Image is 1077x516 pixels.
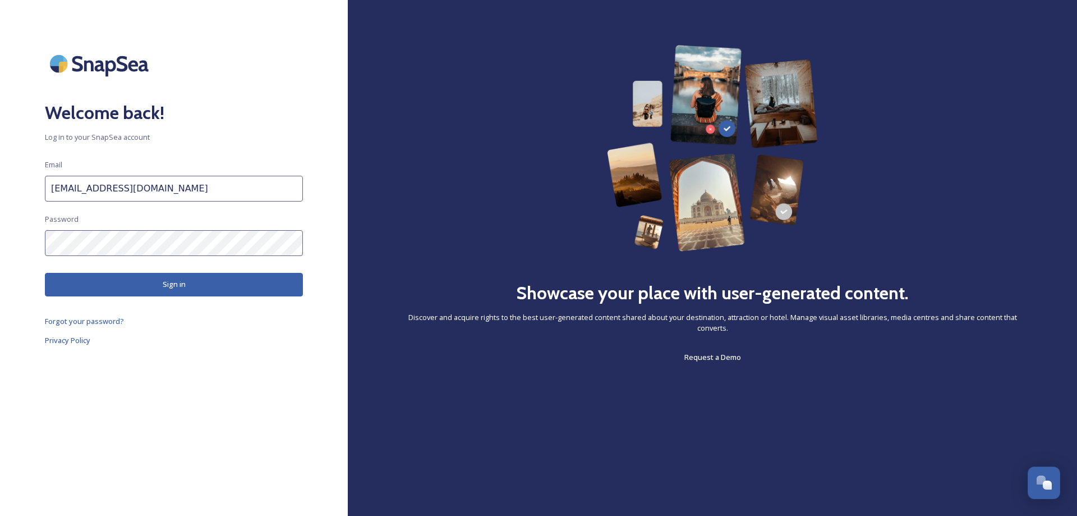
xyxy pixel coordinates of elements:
h2: Welcome back! [45,99,303,126]
img: SnapSea Logo [45,45,157,83]
span: Privacy Policy [45,335,90,345]
span: Request a Demo [684,352,741,362]
button: Open Chat [1028,467,1060,499]
span: Discover and acquire rights to the best user-generated content shared about your destination, att... [393,312,1032,334]
span: Password [45,214,79,225]
img: 63b42ca75bacad526042e722_Group%20154-p-800.png [607,45,817,252]
span: Forgot your password? [45,316,124,326]
span: Log in to your SnapSea account [45,132,303,143]
a: Forgot your password? [45,314,303,328]
h2: Showcase your place with user-generated content. [516,280,909,307]
a: Privacy Policy [45,334,303,347]
a: Request a Demo [684,350,741,364]
span: Email [45,159,62,170]
input: john.doe@snapsea.io [45,176,303,202]
button: Sign in [45,273,303,296]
